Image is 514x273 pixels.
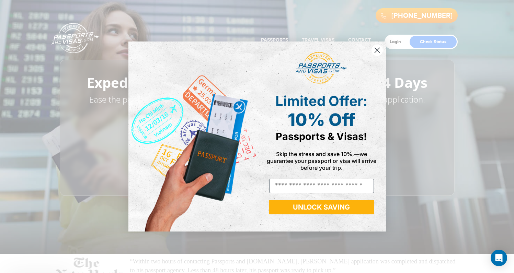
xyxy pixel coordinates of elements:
[491,250,507,266] div: Open Intercom Messenger
[296,52,347,84] img: passports and visas
[288,109,355,130] span: 10% Off
[128,41,257,231] img: de9cda0d-0715-46ca-9a25-073762a91ba7.png
[371,44,383,56] button: Close dialog
[267,151,376,171] span: Skip the stress and save 10%,—we guarantee your passport or visa will arrive before your trip.
[276,130,367,142] span: Passports & Visas!
[275,93,367,109] span: Limited Offer:
[269,200,374,214] button: UNLOCK SAVING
